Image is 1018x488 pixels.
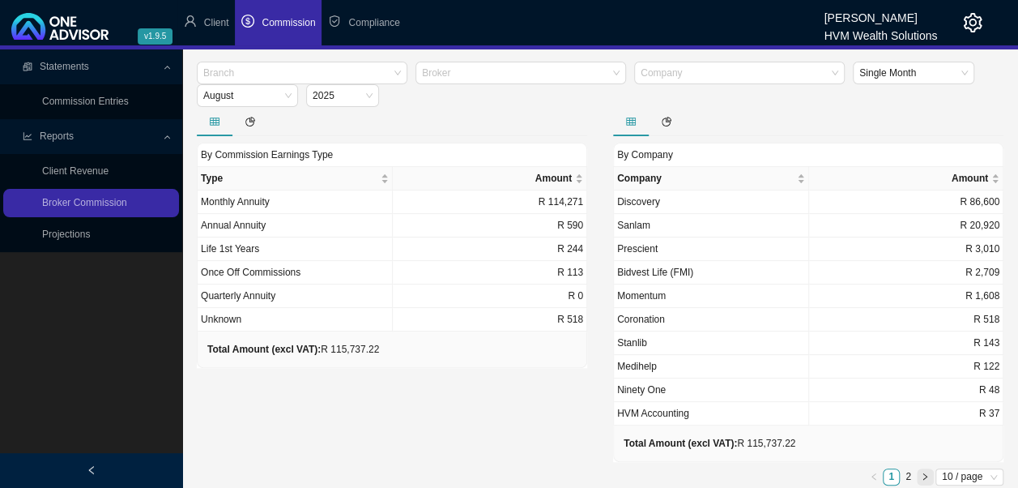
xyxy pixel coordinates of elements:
[393,261,588,285] td: R 113
[809,379,1004,402] td: R 48
[617,408,689,419] span: HVM Accounting
[393,308,588,332] td: R 518
[210,117,219,126] span: table
[942,469,997,485] span: 10 / page
[207,341,379,357] div: R 115,737.22
[348,17,399,28] span: Compliance
[201,170,377,186] span: Type
[40,131,74,142] span: Reports
[866,469,883,486] button: left
[809,355,1004,379] td: R 122
[617,170,794,186] span: Company
[262,17,315,28] span: Commission
[201,267,300,278] span: Once Off Commissions
[197,143,587,166] div: By Commission Earnings Type
[809,332,1004,355] td: R 143
[809,190,1004,214] td: R 86,600
[393,214,588,238] td: R 590
[11,13,109,40] img: 2df55531c6924b55f21c4cf5d4484680-logo-light.svg
[809,238,1004,261] td: R 3,010
[245,117,255,126] span: pie-chart
[42,165,109,177] a: Client Revenue
[917,469,934,486] button: right
[87,465,96,475] span: left
[201,196,270,208] span: Monthly Annuity
[859,62,968,83] span: Single Month
[617,361,657,372] span: Medihelp
[809,167,1004,190] th: Amount
[824,22,937,40] div: HVM Wealth Solutions
[204,17,229,28] span: Client
[617,290,666,302] span: Momentum
[662,117,671,126] span: pie-chart
[624,438,737,449] b: Total Amount (excl VAT):
[23,62,32,71] span: reconciliation
[870,473,878,481] span: left
[809,261,1004,285] td: R 2,709
[613,143,1003,166] div: By Company
[617,314,665,325] span: Coronation
[393,190,588,214] td: R 114,271
[42,96,129,107] a: Commission Entries
[617,384,666,396] span: Ninety One
[617,196,660,208] span: Discovery
[900,469,917,486] li: 2
[809,308,1004,332] td: R 518
[624,435,795,452] div: R 115,737.22
[614,167,809,190] th: Company
[617,243,658,255] span: Prescient
[617,220,650,231] span: Sanlam
[393,238,588,261] td: R 244
[809,214,1004,238] td: R 20,920
[241,15,254,28] span: dollar
[23,131,32,141] span: line-chart
[809,285,1004,308] td: R 1,608
[198,167,393,190] th: Type
[866,469,883,486] li: Previous Page
[201,243,259,255] span: Life 1st Years
[313,85,373,106] span: 2025
[935,469,1003,486] div: Page Size
[824,4,937,22] div: [PERSON_NAME]
[40,61,89,72] span: Statements
[812,170,989,186] span: Amount
[328,15,341,28] span: safety
[42,229,90,240] a: Projections
[883,469,900,486] li: 1
[42,197,127,208] a: Broker Commission
[201,220,266,231] span: Annual Annuity
[921,473,929,481] span: right
[884,469,899,485] a: 1
[917,469,934,486] li: Next Page
[396,170,573,186] span: Amount
[393,167,588,190] th: Amount
[393,285,588,308] td: R 0
[626,117,636,126] span: table
[901,469,916,485] a: 2
[201,314,241,325] span: Unknown
[963,13,982,32] span: setting
[184,15,197,28] span: user
[203,85,292,106] span: August
[617,337,647,349] span: Stanlib
[207,344,321,355] b: Total Amount (excl VAT):
[138,28,173,45] span: v1.9.5
[201,290,275,302] span: Quarterly Annuity
[809,402,1004,426] td: R 37
[617,267,693,278] span: Bidvest Life (FMI)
